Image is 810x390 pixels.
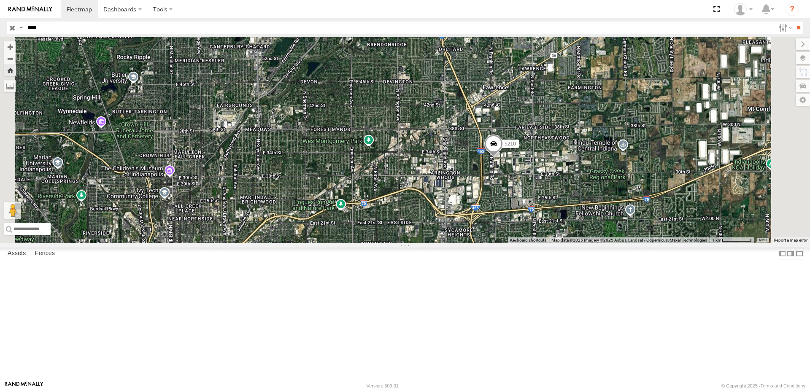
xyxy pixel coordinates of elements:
div: © Copyright 2025 - [721,383,805,388]
label: Dock Summary Table to the Left [778,247,786,260]
span: 1 km [712,238,721,242]
label: Search Query [18,22,24,34]
label: Hide Summary Table [795,247,804,260]
label: Search Filter Options [775,22,794,34]
div: Paul Withrow [731,3,756,16]
i: ? [786,3,799,16]
label: Measure [4,80,16,92]
button: Zoom out [4,53,16,65]
div: Version: 309.01 [367,383,399,388]
label: Dock Summary Table to the Right [786,247,795,260]
a: Terms (opens in new tab) [759,239,767,242]
span: Map data ©2025 Imagery ©2025 Airbus, Landsat / Copernicus, Maxar Technologies [551,238,707,242]
button: Drag Pegman onto the map to open Street View [4,202,21,219]
a: Report a map error [774,238,807,242]
label: Fences [31,248,59,260]
img: rand-logo.svg [8,6,52,12]
button: Keyboard shortcuts [510,237,546,243]
button: Map Scale: 1 km per 68 pixels [710,237,754,243]
button: Zoom Home [4,65,16,76]
a: Terms and Conditions [761,383,805,388]
span: 5210 [505,141,516,147]
button: Zoom in [4,41,16,53]
a: Visit our Website [5,382,43,390]
label: Assets [3,248,30,260]
label: Map Settings [796,94,810,106]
